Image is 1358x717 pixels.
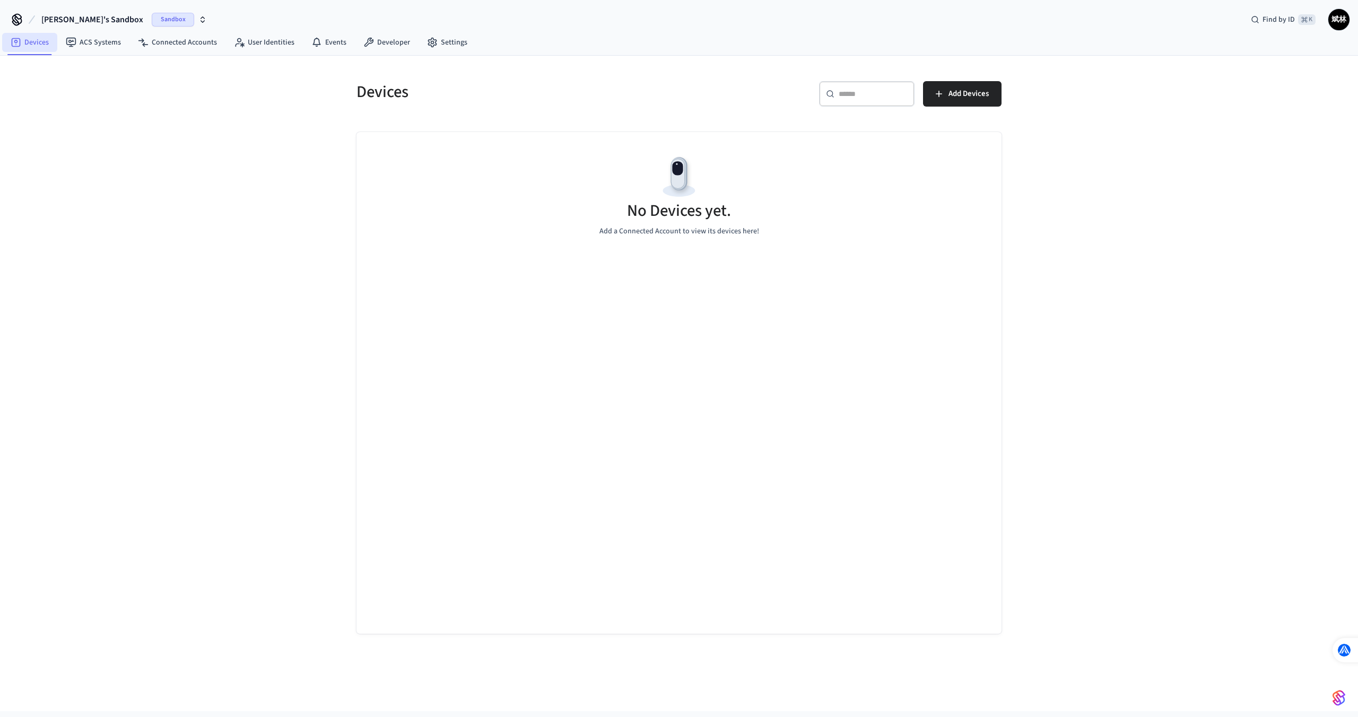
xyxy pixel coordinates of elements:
p: Add a Connected Account to view its devices here! [599,226,759,237]
h5: No Devices yet. [627,200,731,222]
span: Find by ID [1263,14,1295,25]
a: Connected Accounts [129,33,225,52]
h5: Devices [356,81,673,103]
span: ⌘ K [1298,14,1316,25]
a: Devices [2,33,57,52]
span: Add Devices [948,87,989,101]
img: Devices Empty State [655,153,703,201]
span: [PERSON_NAME]'s Sandbox [41,13,143,26]
span: 斌林 [1329,10,1348,29]
div: Find by ID⌘ K [1242,10,1324,29]
a: Settings [419,33,476,52]
button: Add Devices [923,81,1002,107]
a: ACS Systems [57,33,129,52]
button: 斌林 [1328,9,1350,30]
a: User Identities [225,33,303,52]
a: Developer [355,33,419,52]
a: Events [303,33,355,52]
img: SeamLogoGradient.69752ec5.svg [1333,689,1345,706]
span: Sandbox [152,13,194,27]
